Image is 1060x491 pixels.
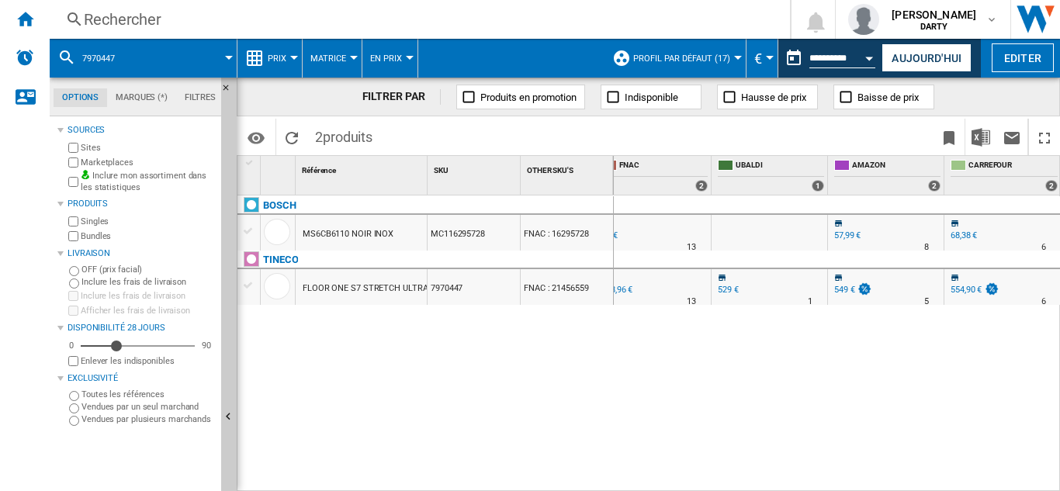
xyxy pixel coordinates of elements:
label: Inclure mon assortiment dans les statistiques [81,170,215,194]
img: profile.jpg [848,4,879,35]
div: Livraison [68,247,215,260]
button: Matrice [310,39,354,78]
div: OTHER SKU'S Sort None [524,156,613,180]
label: Enlever les indisponibles [81,355,215,367]
button: Editer [992,43,1054,72]
button: Baisse de prix [833,85,934,109]
div: 554,90 € [948,282,999,298]
div: 538,96 € [599,282,632,298]
label: OFF (prix facial) [81,264,215,275]
input: Bundles [68,231,78,241]
div: FILTRER PAR [362,89,442,105]
span: 7970447 [82,54,115,64]
span: UBALDI [736,160,824,173]
div: 2 offers sold by FNAC [695,180,708,192]
div: FNAC : 21456559 [521,269,613,305]
div: Prix [245,39,294,78]
div: 1 offers sold by UBALDI [812,180,824,192]
div: Sources [68,124,215,137]
div: Exclusivité [68,372,215,385]
div: AMAZON 2 offers sold by AMAZON [831,156,944,195]
span: Indisponible [625,92,678,103]
label: Marketplaces [81,157,215,168]
button: md-calendar [778,43,809,74]
div: Délai de livraison : 6 jours [1041,294,1046,309]
span: En Prix [370,54,402,64]
div: Sort None [264,156,295,180]
label: Sites [81,142,215,154]
div: 90 [198,340,215,351]
button: Envoyer ce rapport par email [996,119,1027,155]
div: Ce rapport est basé sur une date antérieure à celle d'aujourd'hui. [778,39,878,78]
div: 529 € [715,282,739,298]
span: Baisse de prix [857,92,919,103]
input: Afficher les frais de livraison [68,306,78,316]
div: 554,90 € [951,285,982,295]
span: CARREFOUR [968,160,1058,173]
button: Produits en promotion [456,85,585,109]
input: Sites [68,143,78,153]
div: 538,96 € [601,285,632,295]
button: Hausse de prix [717,85,818,109]
div: Délai de livraison : 8 jours [924,240,929,255]
div: Délai de livraison : 13 jours [687,294,696,309]
img: mysite-bg-18x18.png [81,170,90,179]
div: Sort None [524,156,613,180]
button: Plein écran [1029,119,1060,155]
label: Toutes les références [81,389,215,400]
button: En Prix [370,39,410,78]
div: 68,38 € [951,230,977,240]
div: Produits [68,198,215,210]
div: 7970447 [428,269,520,305]
b: DARTY [920,22,948,32]
div: 57,99 € [834,230,861,240]
div: 529 € [718,285,739,295]
div: Délai de livraison : 6 jours [1041,240,1046,255]
div: Sort None [299,156,427,180]
label: Singles [81,216,215,227]
div: FNAC 2 offers sold by FNAC [598,156,711,195]
button: Profil par défaut (17) [633,39,738,78]
span: Référence [302,166,336,175]
md-tab-item: Options [54,88,107,107]
span: Profil par défaut (17) [633,54,730,64]
div: 68,38 € [948,228,977,244]
label: Inclure les frais de livraison [81,276,215,288]
div: Disponibilité 28 Jours [68,322,215,334]
label: Afficher les frais de livraison [81,305,215,316]
input: Singles [68,216,78,226]
div: UBALDI 1 offers sold by UBALDI [715,156,827,195]
md-tab-item: Marques (*) [107,88,176,107]
div: Référence Sort None [299,156,427,180]
label: Inclure les frais de livraison [81,290,215,302]
span: produits [323,129,372,145]
div: MC116295728 [428,215,520,251]
button: Indisponible [601,85,701,109]
input: OFF (prix facial) [69,266,79,276]
div: 57,99 € [832,228,861,244]
span: OTHER SKU'S [527,166,573,175]
span: FNAC [619,160,708,173]
div: Sort None [431,156,520,180]
md-tab-item: Filtres [176,88,224,107]
input: Inclure les frais de livraison [68,291,78,301]
span: SKU [434,166,449,175]
div: 549 € [834,285,855,295]
input: Vendues par un seul marchand [69,403,79,413]
div: SKU Sort None [431,156,520,180]
input: Inclure mon assortiment dans les statistiques [68,172,78,192]
span: 2 [307,119,380,151]
div: 2 offers sold by CARREFOUR [1045,180,1058,192]
input: Toutes les références [69,391,79,401]
button: Télécharger au format Excel [965,119,996,155]
input: Marketplaces [68,157,78,168]
div: Rechercher [84,9,750,30]
div: FLOOR ONE S7 STRETCH ULTRA NOIR [303,271,450,306]
input: Inclure les frais de livraison [69,278,79,289]
input: Afficher les frais de livraison [68,356,78,366]
img: promotionV3.png [857,282,872,296]
div: Profil par défaut (17) [612,39,738,78]
div: FNAC : 16295728 [521,215,613,251]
